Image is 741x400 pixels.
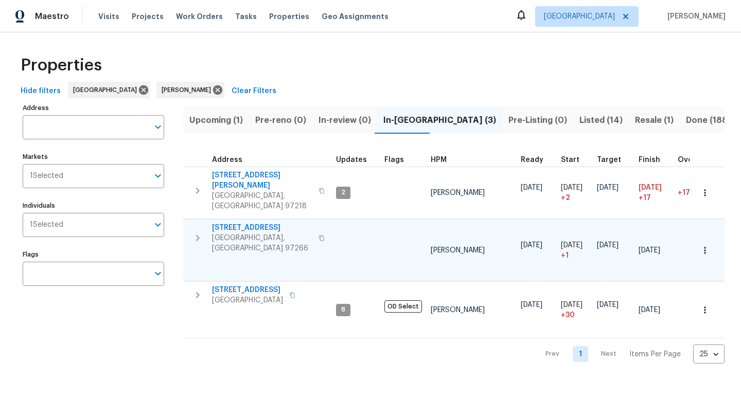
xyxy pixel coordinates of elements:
[212,233,312,253] span: [GEOGRAPHIC_DATA], [GEOGRAPHIC_DATA] 97266
[73,85,141,95] span: [GEOGRAPHIC_DATA]
[639,247,660,254] span: [DATE]
[23,154,164,160] label: Markets
[561,250,569,261] span: + 1
[686,113,731,128] span: Done (188)
[639,193,651,203] span: +17
[151,169,165,183] button: Open
[521,184,542,191] span: [DATE]
[156,82,224,98] div: [PERSON_NAME]
[336,156,367,163] span: Updates
[597,156,630,163] div: Target renovation project end date
[189,113,243,128] span: Upcoming (1)
[384,156,404,163] span: Flags
[23,203,164,209] label: Individuals
[597,184,619,191] span: [DATE]
[597,156,621,163] span: Target
[162,85,215,95] span: [PERSON_NAME]
[98,11,119,22] span: Visits
[212,295,283,305] span: [GEOGRAPHIC_DATA]
[639,184,662,191] span: [DATE]
[557,220,593,281] td: Project started 1 days late
[337,188,349,197] span: 2
[521,242,542,249] span: [DATE]
[23,251,164,258] label: Flags
[212,191,312,211] span: [GEOGRAPHIC_DATA], [GEOGRAPHIC_DATA] 97218
[212,285,283,295] span: [STREET_ADDRESS]
[521,156,553,163] div: Earliest renovation start date (first business day after COE or Checkout)
[319,113,371,128] span: In-review (0)
[235,13,257,20] span: Tasks
[151,266,165,281] button: Open
[269,11,309,22] span: Properties
[508,113,567,128] span: Pre-Listing (0)
[68,82,150,98] div: [GEOGRAPHIC_DATA]
[573,346,588,362] a: Goto page 1
[212,156,242,163] span: Address
[597,301,619,308] span: [DATE]
[561,301,583,308] span: [DATE]
[212,223,312,233] span: [STREET_ADDRESS]
[21,85,61,98] span: Hide filters
[536,344,725,363] nav: Pagination Navigation
[557,167,593,219] td: Project started 2 days late
[561,193,570,203] span: + 2
[693,341,725,368] div: 25
[23,105,164,111] label: Address
[431,189,485,196] span: [PERSON_NAME]
[561,184,583,191] span: [DATE]
[431,306,485,314] span: [PERSON_NAME]
[151,217,165,232] button: Open
[521,301,542,308] span: [DATE]
[557,282,593,338] td: Project started 30 days late
[561,310,575,320] span: + 30
[639,156,669,163] div: Projected renovation finish date
[431,156,447,163] span: HPM
[678,156,704,163] span: Overall
[151,120,165,134] button: Open
[16,82,65,101] button: Hide filters
[544,11,615,22] span: [GEOGRAPHIC_DATA]
[561,156,589,163] div: Actual renovation start date
[629,349,681,359] p: Items Per Page
[635,113,674,128] span: Resale (1)
[30,172,63,180] span: 1 Selected
[663,11,726,22] span: [PERSON_NAME]
[30,221,63,229] span: 1 Selected
[561,242,583,249] span: [DATE]
[132,11,164,22] span: Projects
[176,11,223,22] span: Work Orders
[561,156,579,163] span: Start
[639,306,660,314] span: [DATE]
[634,167,674,219] td: Scheduled to finish 17 day(s) late
[674,167,718,219] td: 17 day(s) past target finish date
[521,156,543,163] span: Ready
[255,113,306,128] span: Pre-reno (0)
[597,242,619,249] span: [DATE]
[232,85,276,98] span: Clear Filters
[384,300,422,313] span: OD Select
[337,305,349,314] span: 8
[383,113,496,128] span: In-[GEOGRAPHIC_DATA] (3)
[579,113,623,128] span: Listed (14)
[21,60,102,70] span: Properties
[678,189,690,196] span: +17
[322,11,389,22] span: Geo Assignments
[212,170,312,191] span: [STREET_ADDRESS][PERSON_NAME]
[227,82,280,101] button: Clear Filters
[678,156,714,163] div: Days past target finish date
[35,11,69,22] span: Maestro
[639,156,660,163] span: Finish
[431,247,485,254] span: [PERSON_NAME]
